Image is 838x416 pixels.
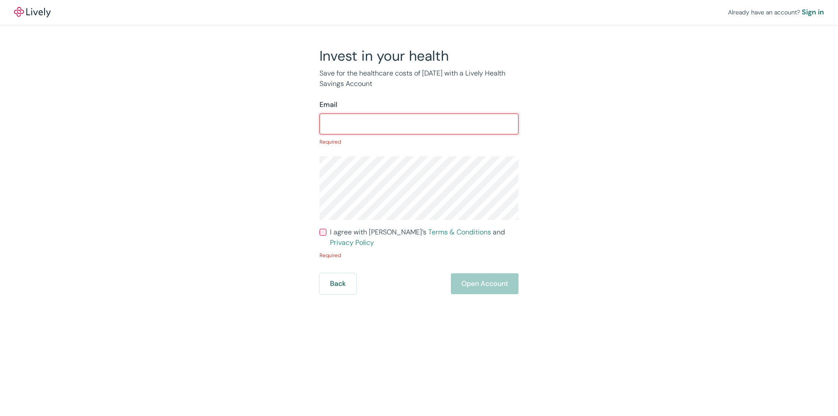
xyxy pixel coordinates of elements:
[14,7,51,17] img: Lively
[428,227,491,237] a: Terms & Conditions
[14,7,51,17] a: LivelyLively
[319,251,519,259] p: Required
[330,238,374,247] a: Privacy Policy
[319,100,337,110] label: Email
[330,227,519,248] span: I agree with [PERSON_NAME]’s and
[319,47,519,65] h2: Invest in your health
[319,273,356,294] button: Back
[319,138,519,146] p: Required
[728,7,824,17] div: Already have an account?
[319,68,519,89] p: Save for the healthcare costs of [DATE] with a Lively Health Savings Account
[802,7,824,17] a: Sign in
